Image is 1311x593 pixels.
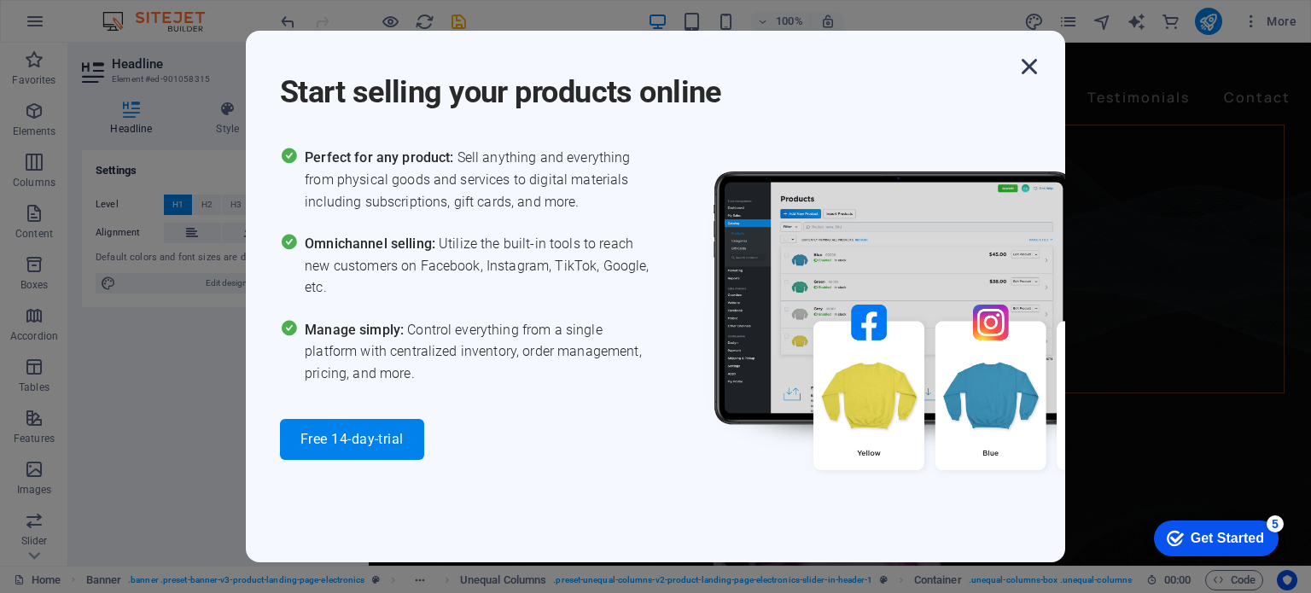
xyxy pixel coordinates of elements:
span: Utilize the built-in tools to reach new customers on Facebook, Instagram, TikTok, Google, etc. [305,233,655,299]
span: Control everything from a single platform with centralized inventory, order management, pricing, ... [305,319,655,385]
div: 5 [126,3,143,20]
span: Change the way [15,81,476,160]
button: Free 14-day-trial [280,419,424,460]
h1: Start selling your products online [280,51,1014,113]
span: Manage simply: [305,322,407,338]
span: Free 14-day-trial [300,433,404,446]
span: Perfect for any product: [305,149,457,166]
span: Sell anything and everything from physical goods and services to digital materials including subs... [305,147,655,212]
span: you listen to music [15,156,557,235]
div: Get Started 5 items remaining, 0% complete [14,9,138,44]
span: Omnichannel selling: [305,235,439,252]
div: Get Started [50,19,124,34]
img: promo_image.png [685,147,1197,520]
